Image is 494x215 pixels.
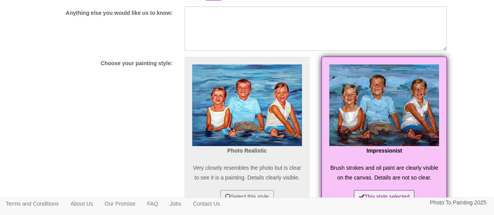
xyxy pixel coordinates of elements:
a: Contact Us [187,198,226,210]
img: Realism [192,64,302,146]
a: Our Promise [99,198,141,210]
p: Brush strokes and oil paint are clearly visible on the canvas. Details are not so clear. [329,163,439,182]
label: Choose your painting style: [100,59,172,67]
a: Jobs [164,198,187,210]
p: Very closely resembles the photo but is clear to see it is a painting. Details clearly visible. [192,163,302,182]
a: FAQ [141,198,164,210]
p: Photo Realistic [192,146,302,156]
button: This style selected [354,190,414,203]
p: Impressionist [329,146,439,156]
img: Impressionist [329,64,439,146]
a: About Us [64,198,99,210]
label: Anything else you would like us to know: [66,9,173,17]
p: Photo To Painting 2025 [430,198,486,208]
button: Select this style [220,190,274,203]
